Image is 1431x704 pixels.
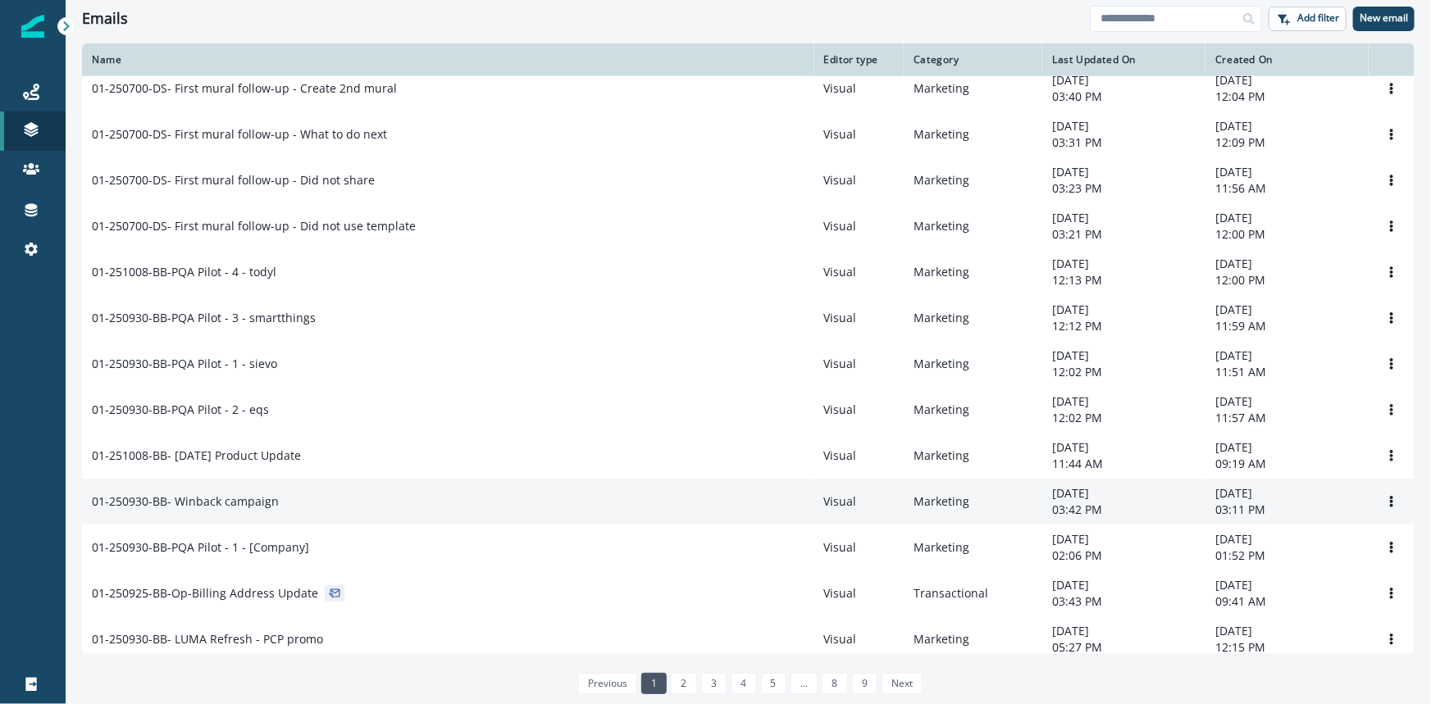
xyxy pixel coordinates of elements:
button: Options [1379,76,1405,101]
p: 11:44 AM [1052,456,1196,472]
p: 05:27 PM [1052,639,1196,656]
p: New email [1360,12,1408,24]
p: 12:04 PM [1215,89,1359,105]
p: 02:06 PM [1052,547,1196,564]
td: Visual [814,66,905,111]
a: 01-250930-BB-PQA Pilot - 1 - sievoVisualMarketing[DATE]12:02 PM[DATE]11:51 AMOptions [82,341,1415,387]
p: 01-250930-BB-PQA Pilot - 2 - eqs [92,402,269,418]
p: 11:57 AM [1215,410,1359,426]
a: 01-250700-DS- First mural follow-up - Create 2nd muralVisualMarketing[DATE]03:40 PM[DATE]12:04 PM... [82,66,1415,111]
p: [DATE] [1052,623,1196,639]
p: 01-250700-DS- First mural follow-up - What to do next [92,126,387,143]
p: 01-250930-BB-PQA Pilot - 1 - [Company] [92,539,309,556]
td: Visual [814,387,905,433]
p: [DATE] [1215,302,1359,318]
p: 12:02 PM [1052,364,1196,380]
a: Page 4 [731,673,756,694]
a: Page 8 [822,673,847,694]
td: Marketing [904,249,1042,295]
td: Visual [814,111,905,157]
p: [DATE] [1052,485,1196,502]
p: 11:56 AM [1215,180,1359,197]
p: 03:21 PM [1052,226,1196,243]
td: Marketing [904,433,1042,479]
p: [DATE] [1215,485,1359,502]
p: [DATE] [1215,72,1359,89]
button: Options [1379,168,1405,193]
div: Editor type [824,53,895,66]
td: Visual [814,157,905,203]
p: [DATE] [1052,577,1196,593]
p: [DATE] [1215,210,1359,226]
p: [DATE] [1215,256,1359,272]
p: 03:11 PM [1215,502,1359,518]
img: Inflection [21,15,44,38]
p: 12:13 PM [1052,272,1196,288]
p: 03:40 PM [1052,89,1196,105]
a: Page 9 [852,673,877,694]
p: 12:15 PM [1215,639,1359,656]
td: Marketing [904,525,1042,570]
td: Visual [814,616,905,662]
td: Visual [814,203,905,249]
button: Options [1379,214,1405,238]
button: Options [1379,489,1405,514]
p: 01-251008-BB-PQA Pilot - 4 - todyl [92,264,276,280]
a: Page 2 [671,673,696,694]
p: [DATE] [1215,347,1359,364]
p: [DATE] [1215,439,1359,456]
button: Options [1379,260,1405,284]
td: Marketing [904,66,1042,111]
p: [DATE] [1052,302,1196,318]
a: 01-251008-BB-PQA Pilot - 4 - todylVisualMarketing[DATE]12:13 PM[DATE]12:00 PMOptions [82,249,1415,295]
p: 12:00 PM [1215,226,1359,243]
p: [DATE] [1052,531,1196,547]
p: 01-250930-BB-PQA Pilot - 1 - sievo [92,356,277,372]
div: Name [92,53,804,66]
a: Page 5 [761,673,786,694]
p: [DATE] [1052,393,1196,410]
p: [DATE] [1052,164,1196,180]
td: Visual [814,525,905,570]
td: Marketing [904,479,1042,525]
p: 01-250930-BB- LUMA Refresh - PCP promo [92,631,323,647]
p: [DATE] [1215,623,1359,639]
a: 01-250700-DS- First mural follow-up - Did not use templateVisualMarketing[DATE]03:21 PM[DATE]12:0... [82,203,1415,249]
p: [DATE] [1215,531,1359,547]
ul: Pagination [574,673,923,694]
td: Marketing [904,111,1042,157]
button: Options [1379,627,1405,652]
p: 01-250925-BB-Op-Billing Address Update [92,585,318,602]
p: 09:41 AM [1215,593,1359,610]
p: 11:51 AM [1215,364,1359,380]
a: Page 3 [701,673,727,694]
p: 12:00 PM [1215,272,1359,288]
p: 03:43 PM [1052,593,1196,610]
p: [DATE] [1215,577,1359,593]
button: Options [1379,535,1405,560]
a: 01-250700-DS- First mural follow-up - What to do nextVisualMarketing[DATE]03:31 PM[DATE]12:09 PMO... [82,111,1415,157]
p: 12:12 PM [1052,318,1196,334]
h1: Emails [82,10,128,28]
p: 01-250930-BB-PQA Pilot - 3 - smartthings [92,310,316,326]
p: 01:52 PM [1215,547,1359,564]
p: [DATE] [1215,118,1359,134]
button: New email [1353,7,1415,31]
p: 01-250700-DS- First mural follow-up - Did not use template [92,218,416,234]
td: Visual [814,570,905,616]
p: 12:02 PM [1052,410,1196,426]
p: 03:31 PM [1052,134,1196,151]
button: Options [1379,306,1405,330]
p: [DATE] [1052,347,1196,364]
p: 09:19 AM [1215,456,1359,472]
p: 03:23 PM [1052,180,1196,197]
td: Marketing [904,157,1042,203]
p: 01-250700-DS- First mural follow-up - Did not share [92,172,375,188]
a: Next page [882,673,923,694]
a: 01-250930-BB- Winback campaignVisualMarketing[DATE]03:42 PM[DATE]03:11 PMOptions [82,479,1415,525]
p: [DATE] [1215,164,1359,180]
a: 01-250700-DS- First mural follow-up - Did not shareVisualMarketing[DATE]03:23 PM[DATE]11:56 AMOpt... [82,157,1415,203]
td: Marketing [904,616,1042,662]
a: 01-250930-BB-PQA Pilot - 3 - smartthingsVisualMarketing[DATE]12:12 PM[DATE]11:59 AMOptions [82,295,1415,341]
p: [DATE] [1052,256,1196,272]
